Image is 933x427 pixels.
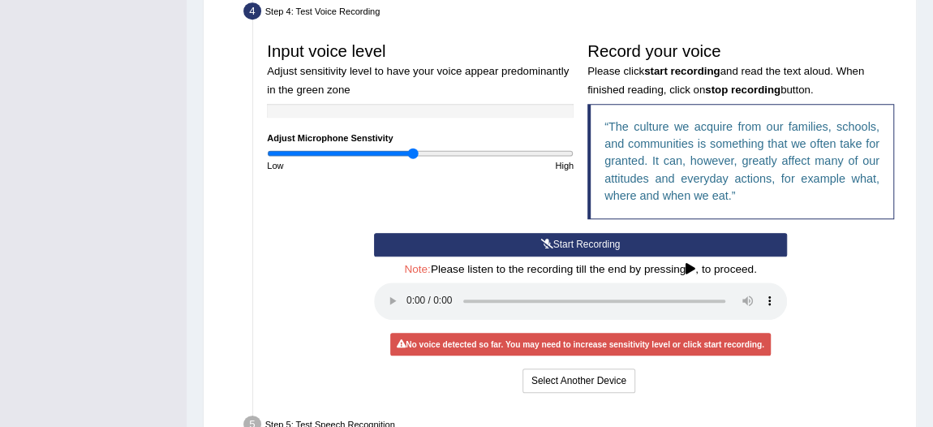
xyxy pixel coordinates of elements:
h3: Input voice level [267,42,574,97]
h4: Please listen to the recording till the end by pressing , to proceed. [374,264,787,276]
small: Please click and read the text aloud. When finished reading, click on button. [587,65,864,95]
q: The culture we acquire from our families, schools, and communities is something that we often tak... [604,120,879,202]
small: Adjust sensitivity level to have your voice appear predominantly in the green zone [267,65,569,95]
span: Note: [404,263,431,275]
label: Adjust Microphone Senstivity [267,132,393,144]
div: No voice detected so far. You may need to increase sensitivity level or click start recording. [390,333,772,356]
div: Low [260,159,420,172]
b: stop recording [705,84,780,96]
div: High [420,159,580,172]
b: start recording [644,65,720,77]
h3: Record your voice [587,42,894,97]
button: Start Recording [374,233,787,257]
button: Select Another Device [522,369,635,392]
